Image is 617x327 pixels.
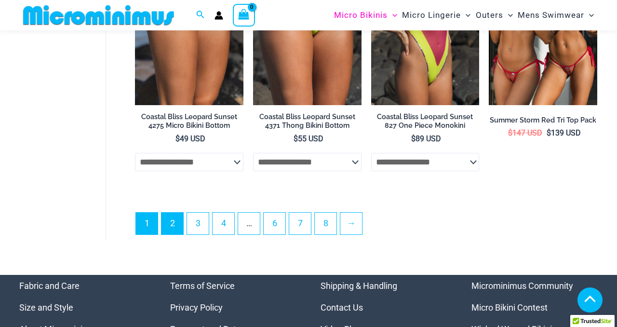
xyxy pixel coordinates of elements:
bdi: 49 USD [175,134,205,143]
a: Size and Style [19,302,73,313]
span: Micro Lingerie [402,3,461,27]
a: Coastal Bliss Leopard Sunset 4275 Micro Bikini Bottom [135,112,243,134]
h2: Coastal Bliss Leopard Sunset 827 One Piece Monokini [371,112,480,130]
bdi: 139 USD [547,128,581,137]
a: → [340,213,362,234]
span: $ [547,128,551,137]
img: MM SHOP LOGO FLAT [19,4,178,26]
span: Outers [476,3,503,27]
a: Page 2 [161,213,183,234]
h2: Coastal Bliss Leopard Sunset 4371 Thong Bikini Bottom [253,112,362,130]
a: Account icon link [215,11,223,20]
a: Coastal Bliss Leopard Sunset 827 One Piece Monokini [371,112,480,134]
a: Shipping & Handling [321,281,397,291]
bdi: 147 USD [508,128,542,137]
span: Page 1 [136,213,158,234]
a: Terms of Service [170,281,235,291]
h2: Coastal Bliss Leopard Sunset 4275 Micro Bikini Bottom [135,112,243,130]
a: Page 6 [264,213,285,234]
a: Fabric and Care [19,281,80,291]
span: $ [294,134,298,143]
a: Privacy Policy [170,302,223,313]
a: Contact Us [321,302,363,313]
a: Micro Bikini Contest [471,302,548,313]
span: Menu Toggle [461,3,470,27]
a: Page 8 [315,213,336,234]
a: Micro LingerieMenu ToggleMenu Toggle [400,3,473,27]
span: Menu Toggle [388,3,397,27]
a: Page 3 [187,213,209,234]
bdi: 89 USD [411,134,441,143]
bdi: 55 USD [294,134,323,143]
span: Micro Bikinis [334,3,388,27]
span: Menu Toggle [503,3,513,27]
nav: Site Navigation [330,1,598,29]
span: Mens Swimwear [518,3,584,27]
a: Page 4 [213,213,234,234]
a: View Shopping Cart, empty [233,4,255,26]
a: Microminimus Community [471,281,573,291]
a: Summer Storm Red Tri Top Pack [489,116,597,128]
a: Search icon link [196,9,205,21]
a: Page 7 [289,213,311,234]
span: $ [508,128,512,137]
nav: Product Pagination [135,212,597,240]
a: Mens SwimwearMenu ToggleMenu Toggle [515,3,596,27]
a: Micro BikinisMenu ToggleMenu Toggle [332,3,400,27]
h2: Summer Storm Red Tri Top Pack [489,116,597,125]
span: … [238,213,260,234]
span: $ [175,134,180,143]
span: $ [411,134,416,143]
span: Menu Toggle [584,3,594,27]
a: OutersMenu ToggleMenu Toggle [473,3,515,27]
a: Coastal Bliss Leopard Sunset 4371 Thong Bikini Bottom [253,112,362,134]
